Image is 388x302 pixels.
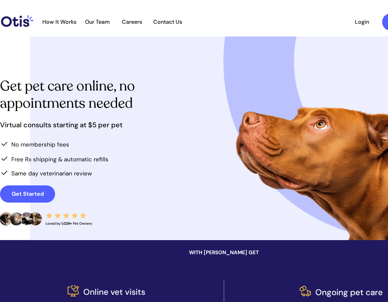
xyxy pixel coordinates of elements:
span: Online vet visits [83,287,145,297]
span: WITH [PERSON_NAME] GET [189,249,259,256]
span: Login [346,19,378,25]
a: Careers [115,19,149,25]
strong: Get Started [12,190,44,197]
span: Same day veterinarian review [11,170,92,177]
span: No membership fees [11,141,69,148]
a: Our Team [81,19,114,25]
a: How It Works [39,19,80,25]
span: Ongoing pet care [315,287,383,298]
a: Login [346,13,378,31]
span: Free Rx shipping & automatic refills [11,155,108,163]
a: Contact Us [149,19,186,25]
